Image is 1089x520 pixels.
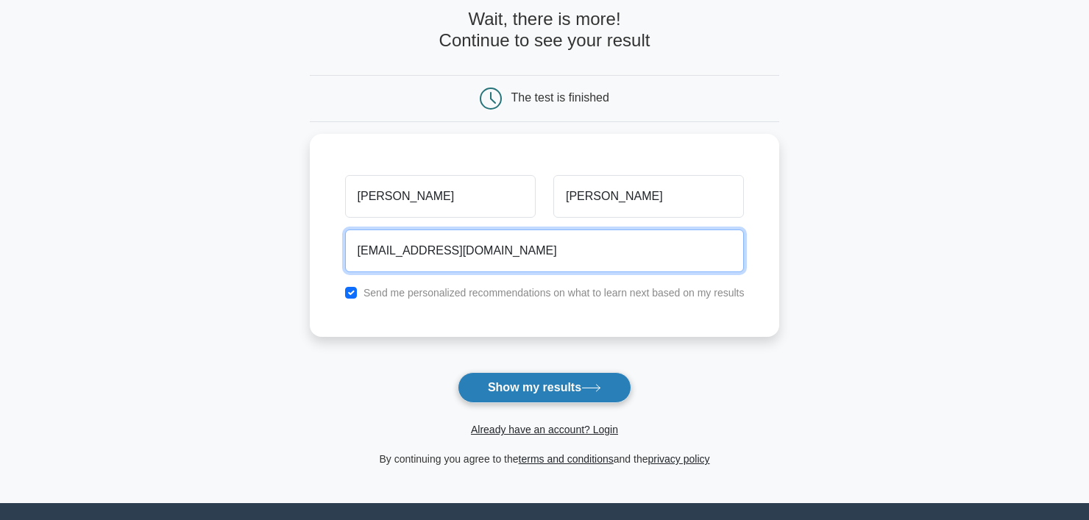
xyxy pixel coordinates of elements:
[301,450,789,468] div: By continuing you agree to the and the
[345,229,745,272] input: Email
[345,175,536,218] input: First name
[511,91,609,104] div: The test is finished
[458,372,631,403] button: Show my results
[553,175,744,218] input: Last name
[310,9,780,51] h4: Wait, there is more! Continue to see your result
[363,287,745,299] label: Send me personalized recommendations on what to learn next based on my results
[648,453,710,465] a: privacy policy
[471,424,618,435] a: Already have an account? Login
[519,453,614,465] a: terms and conditions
